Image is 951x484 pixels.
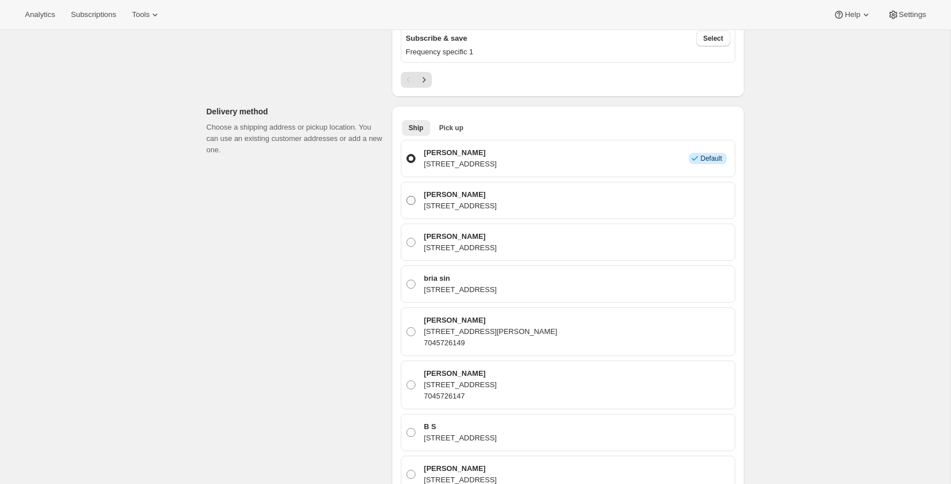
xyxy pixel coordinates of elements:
[424,326,558,337] p: [STREET_ADDRESS][PERSON_NAME]
[826,7,878,23] button: Help
[424,432,497,444] p: [STREET_ADDRESS]
[696,31,730,46] button: Select
[424,421,497,432] p: B S
[25,10,55,19] span: Analytics
[18,7,62,23] button: Analytics
[424,189,497,200] p: [PERSON_NAME]
[64,7,123,23] button: Subscriptions
[700,154,722,163] span: Default
[401,72,432,88] nav: Pagination
[409,123,423,132] span: Ship
[424,231,497,242] p: [PERSON_NAME]
[424,463,497,474] p: [PERSON_NAME]
[424,159,497,170] p: [STREET_ADDRESS]
[424,379,497,391] p: [STREET_ADDRESS]
[406,46,730,58] p: Frequency specific 1
[439,123,464,132] span: Pick up
[424,200,497,212] p: [STREET_ADDRESS]
[125,7,168,23] button: Tools
[424,242,497,254] p: [STREET_ADDRESS]
[899,10,926,19] span: Settings
[424,391,497,402] p: 7045726147
[416,72,432,88] button: Next
[406,33,467,44] p: Subscribe & save
[424,315,558,326] p: [PERSON_NAME]
[881,7,933,23] button: Settings
[132,10,149,19] span: Tools
[424,147,497,159] p: [PERSON_NAME]
[424,337,558,349] p: 7045726149
[845,10,860,19] span: Help
[207,122,383,156] p: Choose a shipping address or pickup location. You can use an existing customer addresses or add a...
[424,273,497,284] p: bria sin
[424,284,497,295] p: [STREET_ADDRESS]
[207,106,383,117] p: Delivery method
[703,34,723,43] span: Select
[71,10,116,19] span: Subscriptions
[424,368,497,379] p: [PERSON_NAME]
